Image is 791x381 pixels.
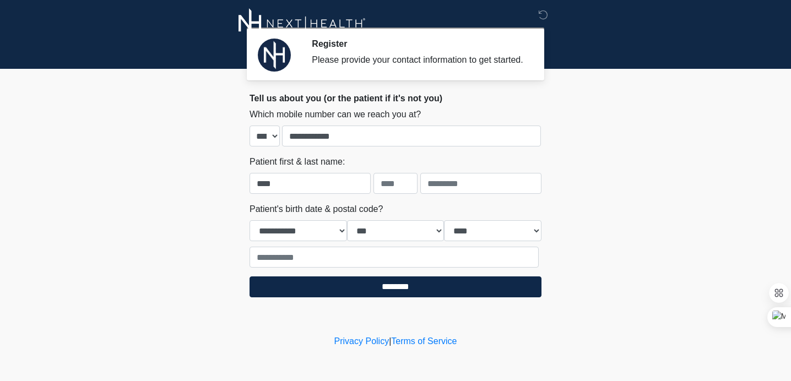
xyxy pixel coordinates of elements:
[239,8,366,39] img: Next-Health Logo
[250,108,421,121] label: Which mobile number can we reach you at?
[391,336,457,346] a: Terms of Service
[250,93,541,104] h2: Tell us about you (or the patient if it's not you)
[250,155,345,168] label: Patient first & last name:
[389,336,391,346] a: |
[334,336,389,346] a: Privacy Policy
[258,39,291,72] img: Agent Avatar
[312,53,525,67] div: Please provide your contact information to get started.
[250,203,383,216] label: Patient's birth date & postal code?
